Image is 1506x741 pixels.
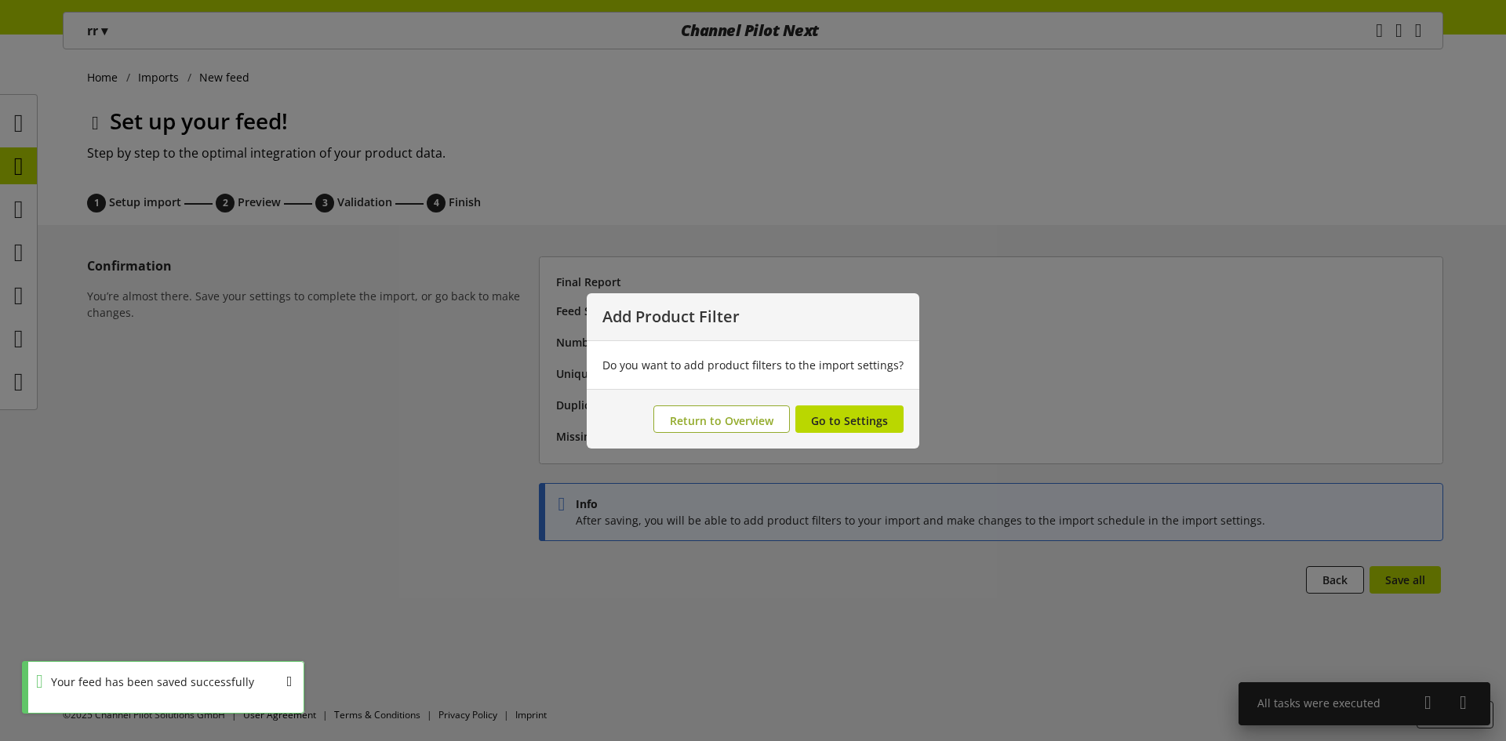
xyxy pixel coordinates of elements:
p: Add Product Filter [602,309,904,325]
span: Go to Settings [811,413,888,428]
span: Return to Overview [670,413,773,428]
div: Do you want to add product filters to the import settings? [602,357,904,373]
button: Return to Overview [653,405,790,433]
div: Your feed has been saved successfully [43,674,254,690]
button: Go to Settings [795,405,904,433]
